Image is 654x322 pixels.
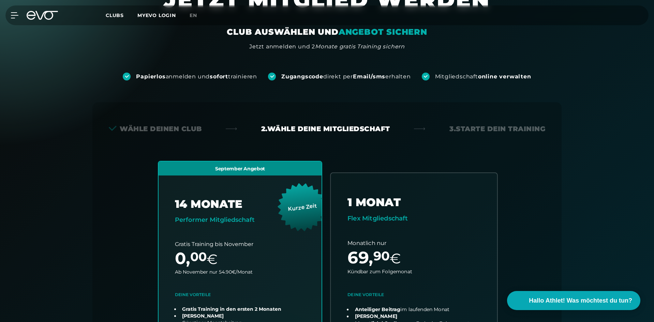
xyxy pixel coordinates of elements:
[353,73,385,80] strong: Email/sms
[136,73,257,80] div: anmelden und trainieren
[529,296,632,305] span: Hallo Athlet! Was möchtest du tun?
[249,43,405,51] div: Jetzt anmelden und 2
[210,73,228,80] strong: sofort
[137,12,176,18] a: MYEVO LOGIN
[478,73,531,80] strong: online verwalten
[507,291,640,310] button: Hallo Athlet! Was möchtest du tun?
[281,73,323,80] strong: Zugangscode
[227,27,427,37] div: CLUB AUSWÄHLEN UND
[190,12,197,18] span: en
[261,124,390,134] div: 2. Wähle deine Mitgliedschaft
[281,73,411,80] div: direkt per erhalten
[190,12,205,19] a: en
[339,27,427,37] em: ANGEBOT SICHERN
[106,12,124,18] span: Clubs
[315,43,405,50] em: Monate gratis Training sichern
[106,12,137,18] a: Clubs
[109,124,202,134] div: Wähle deinen Club
[449,124,545,134] div: 3. Starte dein Training
[435,73,531,80] div: Mitgliedschaft
[136,73,165,80] strong: Papierlos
